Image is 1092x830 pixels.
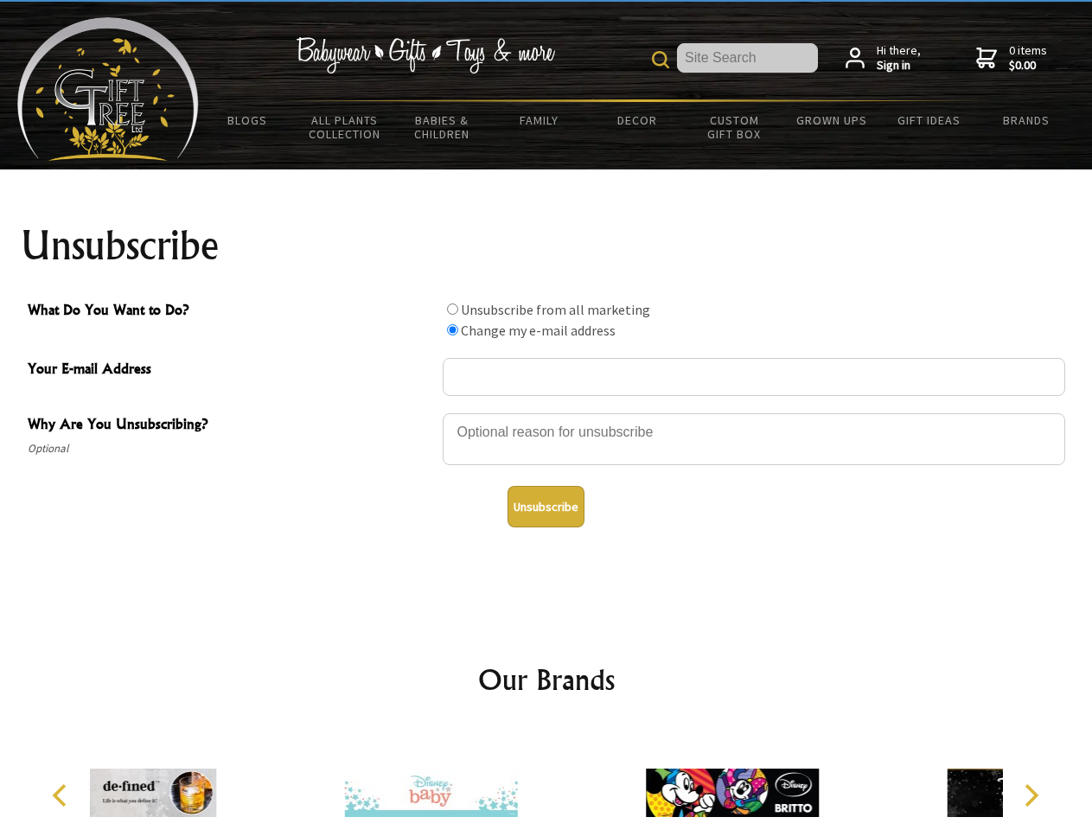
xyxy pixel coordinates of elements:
input: What Do You Want to Do? [447,324,458,335]
a: Brands [978,102,1076,138]
a: Hi there,Sign in [846,43,921,73]
input: Your E-mail Address [443,358,1065,396]
img: Babyware - Gifts - Toys and more... [17,17,199,161]
a: Gift Ideas [880,102,978,138]
button: Unsubscribe [508,486,584,527]
span: Why Are You Unsubscribing? [28,413,434,438]
a: Decor [588,102,686,138]
a: Babies & Children [393,102,491,152]
button: Previous [43,776,81,814]
span: Your E-mail Address [28,358,434,383]
button: Next [1012,776,1050,814]
img: product search [652,51,669,68]
span: Optional [28,438,434,459]
span: Hi there, [877,43,921,73]
strong: Sign in [877,58,921,73]
span: 0 items [1009,42,1047,73]
a: BLOGS [199,102,297,138]
input: What Do You Want to Do? [447,303,458,315]
a: Family [491,102,589,138]
span: What Do You Want to Do? [28,299,434,324]
a: 0 items$0.00 [976,43,1047,73]
label: Unsubscribe from all marketing [461,301,650,318]
img: Babywear - Gifts - Toys & more [296,37,555,73]
h1: Unsubscribe [21,225,1072,266]
input: Site Search [677,43,818,73]
a: All Plants Collection [297,102,394,152]
textarea: Why Are You Unsubscribing? [443,413,1065,465]
h2: Our Brands [35,659,1058,700]
a: Custom Gift Box [686,102,783,152]
a: Grown Ups [782,102,880,138]
strong: $0.00 [1009,58,1047,73]
label: Change my e-mail address [461,322,616,339]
